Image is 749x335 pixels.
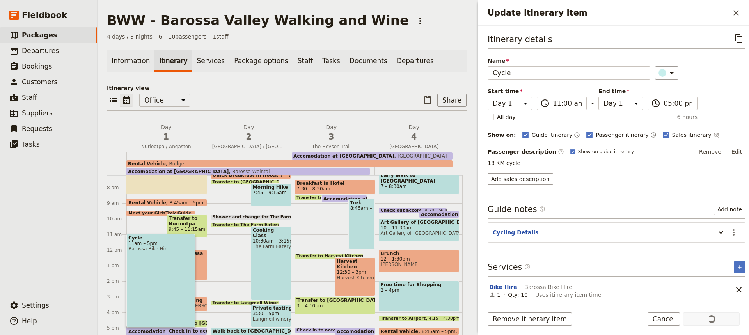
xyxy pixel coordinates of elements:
div: Transfer to [GEOGRAPHIC_DATA] [211,179,279,185]
div: Harvest Kitchen12:30 – 3pmHarvest Kitchen [335,257,375,296]
span: 12:30 – 3pm [337,269,373,275]
span: The Heysen Trail [292,144,371,150]
span: 1 staff [213,33,228,41]
span: Barossa Bike Hire [128,246,193,252]
div: 1 [489,291,501,299]
span: Budget [166,161,186,167]
a: Services [192,50,230,72]
button: Actions [727,226,740,239]
span: 10:30am – 3:15pm [253,238,289,244]
span: 3 – 4:10pm [296,303,323,308]
span: [GEOGRAPHIC_DATA] [394,153,447,159]
button: Calendar view [120,94,133,107]
select: Start time [488,97,532,110]
span: 1 [130,131,203,143]
span: The Farm Eatery [253,244,289,249]
span: Settings [22,301,49,309]
span: Customers [22,78,57,86]
button: Time not shown on sales itinerary [713,130,719,140]
input: ​ [553,99,582,108]
a: Itinerary [154,50,192,72]
div: Accomodation at [GEOGRAPHIC_DATA][GEOGRAPHIC_DATA] [292,152,453,160]
span: Harvest Kitchen [337,259,373,269]
span: Fieldbook [22,9,67,21]
span: Budget [203,200,223,205]
span: ​ [524,264,531,273]
span: Departures [22,47,59,55]
span: Budget [456,329,476,334]
div: Rental Vehicle8:45am – 5pmBudget [379,328,460,335]
span: Accomodation at [GEOGRAPHIC_DATA] [293,153,394,159]
span: Breakfast in Hotel [296,181,373,186]
span: ​ [524,264,531,270]
div: Accomodation at [GEOGRAPHIC_DATA] [419,211,459,218]
span: Shower and change for The Farm Eatery Cooking School [213,215,351,220]
div: Accomodation at [GEOGRAPHIC_DATA] [126,328,195,335]
span: Transfer to [GEOGRAPHIC_DATA] [213,180,294,184]
div: Transfer to Airport4:15 – 4:30pm [379,316,460,321]
span: 2 [212,131,286,143]
div: Check out accom9:20 – 9:30am [379,208,447,213]
span: Langmeil winery [253,316,289,322]
span: Transfer to The Farm Eatery [213,223,283,227]
button: Edit [728,146,745,158]
div: Accomodation at [GEOGRAPHIC_DATA] [321,195,367,202]
span: Requests [22,125,52,133]
span: Art Gallery of [GEOGRAPHIC_DATA] [381,220,458,225]
button: Add service inclusion [734,261,745,273]
div: Free time for Shopping2 – 4pm [379,281,460,312]
div: Transfer to The Farm Eatery [211,222,279,228]
div: Transfer to Langmell Winery [211,300,279,306]
div: Shower and change for The Farm Eatery Cooking School [211,214,291,220]
div: 4 pm [107,309,126,316]
h1: BWW - Barossa Valley Walking and Wine [107,12,409,28]
span: [GEOGRAPHIC_DATA] [374,144,454,150]
h2: Day [377,123,451,143]
a: Staff [293,50,318,72]
h2: Day [130,123,203,143]
button: Day2[GEOGRAPHIC_DATA] / [GEOGRAPHIC_DATA] [209,123,292,152]
span: Transfer to [PERSON_NAME][GEOGRAPHIC_DATA] [296,195,418,200]
button: Day1Nuriootpa / Angaston [126,123,209,152]
a: Documents [345,50,392,72]
span: Transfer to Langmell Winery [213,301,284,305]
span: Accomodation at [GEOGRAPHIC_DATA] [421,212,525,217]
div: 11 am [107,231,126,238]
div: 1 pm [107,262,126,269]
span: Suppliers [22,109,53,117]
span: Transfer to Airport [381,316,429,321]
span: ​ [539,206,545,215]
a: Information [107,50,154,72]
span: Free time for Shopping [381,282,458,287]
div: Brunch12 – 1:30pm[PERSON_NAME] [379,250,460,273]
select: End time [598,97,643,110]
span: Private tasting and vines walk [253,305,289,311]
span: Check in to accom [169,328,220,334]
div: ​ [659,68,676,78]
span: 4 [377,131,451,143]
h3: Guide notes [488,204,545,215]
span: Show on guide itinerary [578,149,634,155]
span: Morning Hike [253,184,289,190]
button: Cycling Details [493,229,538,236]
span: Accomodation at [GEOGRAPHIC_DATA] [128,169,229,174]
span: Rental Vehicle [128,200,170,205]
span: 11am – 5pm [128,241,193,246]
span: Help [22,317,37,325]
h3: Itinerary details [488,34,552,45]
div: Walk back to [GEOGRAPHIC_DATA] Weintal [211,328,291,335]
span: Accomodation at [GEOGRAPHIC_DATA] [128,329,233,334]
div: Show on: [488,131,516,139]
span: ​ [540,99,550,108]
span: End time [598,87,643,95]
span: 2 – 4pm [381,287,458,293]
span: Barossa Bike Hire [524,283,572,291]
span: Accomodation at [GEOGRAPHIC_DATA] [323,196,428,201]
button: Time shown on passenger itinerary [650,130,657,140]
span: 10 – 11:30am [381,225,458,230]
button: Add note [714,204,745,215]
button: List view [107,94,120,107]
div: 12 pm [107,247,126,253]
button: Remove service [732,283,745,296]
button: Add sales description [488,173,553,185]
